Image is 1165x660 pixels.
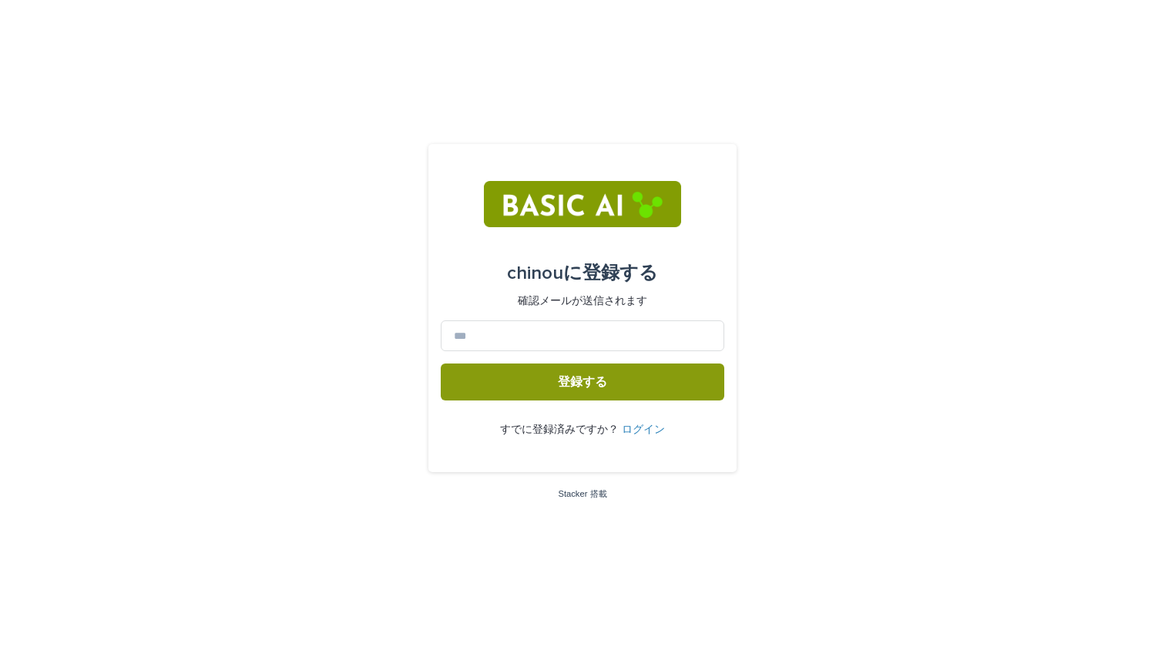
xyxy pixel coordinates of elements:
[484,181,680,227] img: RtIB8pj2QQiOZo6waziI
[558,489,606,498] a: Stacker 搭載
[441,364,724,400] button: 登録する
[500,424,619,435] font: すでに登録済みですか？
[507,264,563,283] font: chinou
[622,424,665,435] a: ログイン
[558,376,607,388] font: 登録する
[563,264,658,283] font: に登録する
[518,296,647,307] font: 確認メールが送信されます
